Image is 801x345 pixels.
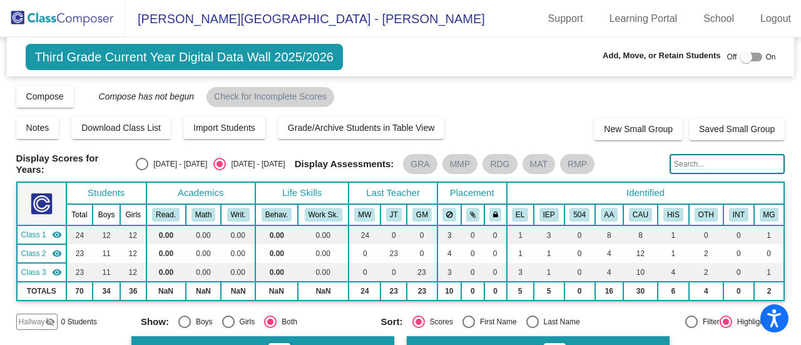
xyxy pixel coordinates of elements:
td: 12 [120,244,146,263]
th: Caucasian [623,204,658,225]
td: 10 [623,263,658,282]
td: 0 [380,263,407,282]
mat-icon: visibility [52,249,62,259]
button: 504 [569,208,589,222]
span: Compose has not begun [86,91,195,101]
button: Grade/Archive Students in Table View [278,116,445,139]
button: MG [760,208,779,222]
a: Learning Portal [599,9,688,29]
td: 23 [380,282,407,301]
td: NaN [298,282,349,301]
span: Download Class List [81,123,161,133]
button: New Small Group [594,118,683,140]
td: 0.00 [146,244,186,263]
td: 4 [437,244,461,263]
mat-icon: visibility [52,267,62,277]
td: 1 [534,244,564,263]
span: Saved Small Group [699,124,775,134]
span: Class 1 [21,229,46,240]
div: Last Name [539,316,580,327]
th: Keep with students [461,204,484,225]
span: Add, Move, or Retain Students [603,49,721,62]
button: HIS [663,208,683,222]
mat-icon: visibility_off [45,317,55,327]
div: Boys [191,316,213,327]
td: 12 [93,225,120,244]
div: [DATE] - [DATE] [226,158,285,170]
td: NaN [255,282,298,301]
th: Intervention Services with Mrs. Davidson [723,204,754,225]
td: 5 [507,282,534,301]
th: Jacob Turner [380,204,407,225]
button: INT [729,208,748,222]
td: 36 [120,282,146,301]
button: Import Students [183,116,265,139]
td: 2 [689,263,723,282]
td: NaN [221,282,255,301]
th: Keep away students [437,204,461,225]
span: Notes [26,123,49,133]
td: 16 [595,282,623,301]
button: GM [412,208,432,222]
td: 0 [564,225,595,244]
td: 0 [407,244,437,263]
mat-radio-group: Select an option [136,158,285,170]
td: 24 [349,282,380,301]
td: 0.00 [186,244,222,263]
button: MW [354,208,375,222]
td: 0 [564,244,595,263]
button: EL [512,208,528,222]
td: 11 [93,244,120,263]
td: 0.00 [221,244,255,263]
span: Grade/Archive Students in Table View [288,123,435,133]
span: Display Assessments: [295,158,394,170]
td: 0.00 [146,225,186,244]
span: Import Students [193,123,255,133]
td: 1 [658,225,688,244]
span: On [765,51,775,63]
button: Writ. [227,208,250,222]
th: OTHER [689,204,723,225]
th: Individualized Education Plan [534,204,564,225]
span: Show: [141,316,169,327]
td: 4 [658,263,688,282]
td: 0 [349,244,380,263]
td: 30 [623,282,658,301]
td: Jacob Turner - No Class Name [17,244,66,263]
div: First Name [475,316,517,327]
span: Compose [26,91,64,101]
th: Students [66,182,146,204]
th: Last Teacher [349,182,437,204]
td: 0 [407,225,437,244]
td: NaN [186,282,222,301]
td: 1 [507,225,534,244]
td: 0 [461,225,484,244]
div: Filter [698,316,720,327]
a: Support [538,9,593,29]
td: 0.00 [186,263,222,282]
th: 504 Plan [564,204,595,225]
button: Math [191,208,215,222]
td: 0 [461,263,484,282]
td: 24 [349,225,380,244]
div: Girls [235,316,255,327]
td: 0 [689,225,723,244]
td: 0 [484,282,507,301]
td: 0 [723,263,754,282]
td: 2 [689,244,723,263]
button: AA [601,208,618,222]
div: Both [277,316,297,327]
span: Sort: [381,316,403,327]
th: Grace Millender [407,204,437,225]
th: Academics [146,182,255,204]
td: 0 [723,244,754,263]
span: Class 2 [21,248,46,259]
td: 0 [484,263,507,282]
mat-radio-group: Select an option [381,316,612,328]
td: 12 [623,244,658,263]
mat-chip: Check for Incomplete Scores [207,87,334,107]
td: 6 [658,282,688,301]
td: 0 [461,244,484,263]
td: 3 [437,263,461,282]
button: IEP [539,208,559,222]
